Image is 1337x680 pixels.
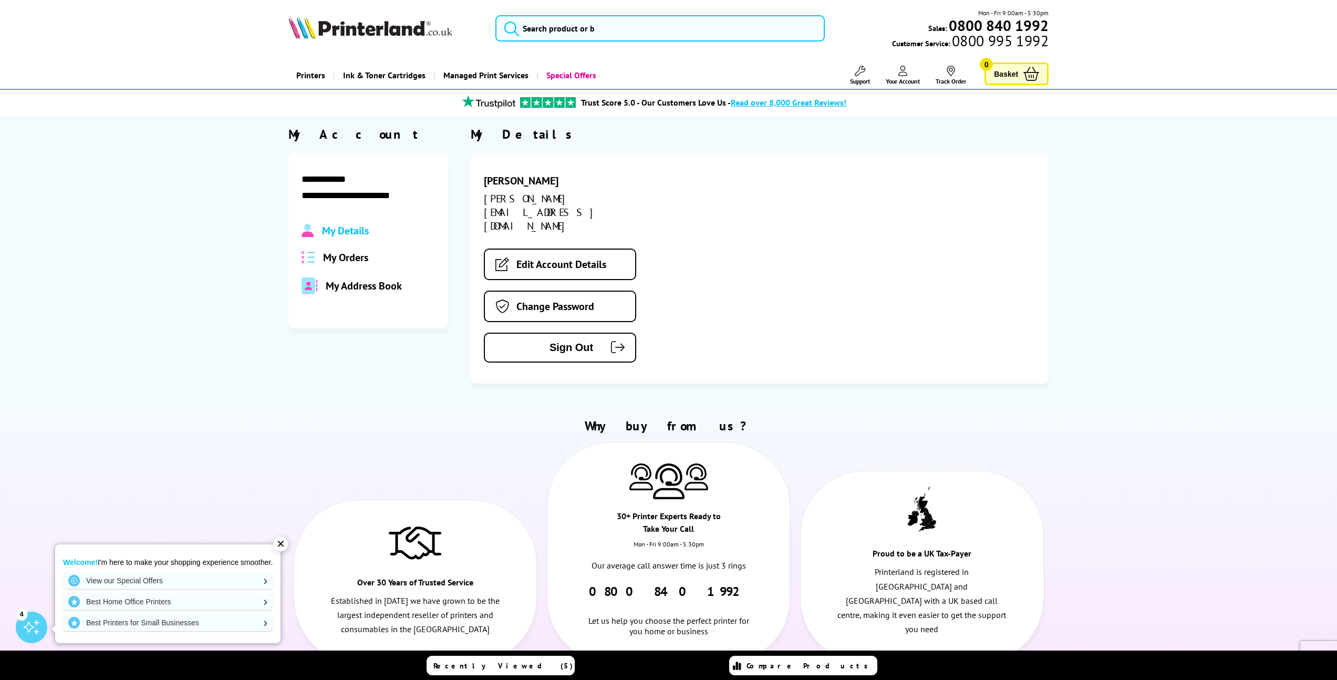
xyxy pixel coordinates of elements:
[608,510,729,540] div: 30+ Printer Experts Ready to Take Your Call
[302,224,314,238] img: Profile.svg
[892,36,1049,48] span: Customer Service:
[457,95,520,108] img: trustpilot rating
[850,66,870,85] a: Support
[886,77,920,85] span: Your Account
[433,62,536,89] a: Managed Print Services
[288,16,452,39] img: Printerland Logo
[685,463,708,490] img: Printer Experts
[495,15,825,42] input: Search product or b
[584,600,753,636] div: Let us help you choose the perfect printer for you home or business
[322,224,369,238] span: My Details
[288,418,1049,434] h2: Why buy from us?
[629,463,653,490] img: Printer Experts
[936,66,966,85] a: Track Order
[288,16,482,41] a: Printerland Logo
[302,251,315,263] img: all-order.svg
[273,537,288,551] div: ✕
[980,58,993,71] span: 0
[978,8,1049,18] span: Mon - Fri 9:00am - 5:30pm
[63,614,273,631] a: Best Printers for Small Businesses
[355,576,476,594] div: Over 30 Years of Trusted Service
[302,277,317,294] img: address-book-duotone-solid.svg
[326,279,402,293] span: My Address Book
[520,97,576,108] img: trustpilot rating
[427,656,575,675] a: Recently Viewed (5)
[547,540,790,559] div: Mon - Fri 9:00am - 5.30pm
[323,251,368,264] span: My Orders
[330,594,500,637] p: Established in [DATE] we have grown to be the largest independent reseller of printers and consum...
[653,463,685,500] img: Printer Experts
[484,291,636,322] a: Change Password
[343,62,426,89] span: Ink & Toner Cartridges
[886,66,920,85] a: Your Account
[729,656,877,675] a: Compare Products
[747,661,874,671] span: Compare Products
[484,333,636,363] button: Sign Out
[907,486,936,534] img: UK tax payer
[288,126,448,142] div: My Account
[501,342,593,354] span: Sign Out
[589,583,748,600] a: 0800 840 1992
[584,559,753,573] p: Our average call answer time is just 3 rings
[949,16,1049,35] b: 0800 840 1992
[984,63,1049,85] a: Basket 0
[63,572,273,589] a: View our Special Offers
[484,192,666,233] div: [PERSON_NAME][EMAIL_ADDRESS][DOMAIN_NAME]
[16,608,27,620] div: 4
[484,249,636,280] a: Edit Account Details
[950,36,1049,46] span: 0800 995 1992
[63,558,273,567] p: I'm here to make your shopping experience smoother.
[471,126,1049,142] div: My Details
[928,23,947,33] span: Sales:
[536,62,604,89] a: Special Offers
[581,97,846,108] a: Trust Score 5.0 - Our Customers Love Us -Read over 8,000 Great Reviews!
[850,77,870,85] span: Support
[288,62,333,89] a: Printers
[63,593,273,610] a: Best Home Office Printers
[731,97,846,108] span: Read over 8,000 Great Reviews!
[433,661,573,671] span: Recently Viewed (5)
[389,521,441,563] img: Trusted Service
[947,20,1049,30] a: 0800 840 1992
[333,62,433,89] a: Ink & Toner Cartridges
[837,565,1007,636] p: Printerland is registered in [GEOGRAPHIC_DATA] and [GEOGRAPHIC_DATA] with a UK based call centre,...
[63,558,98,566] strong: Welcome!
[484,174,666,188] div: [PERSON_NAME]
[994,67,1018,81] span: Basket
[862,547,983,565] div: Proud to be a UK Tax-Payer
